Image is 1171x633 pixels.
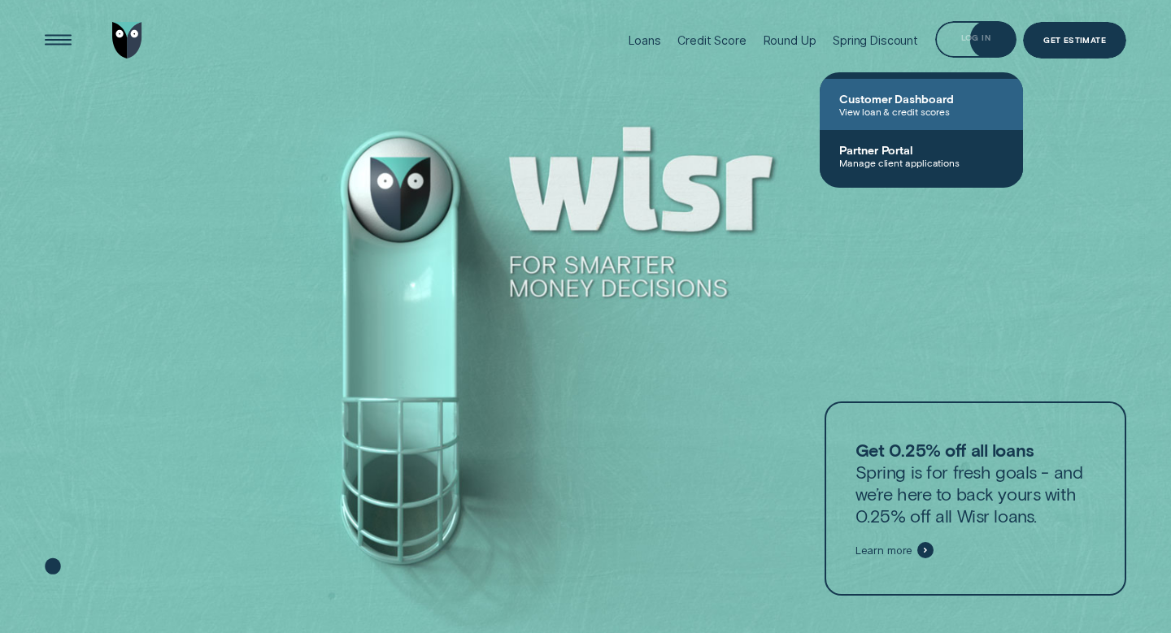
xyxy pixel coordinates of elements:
span: View loan & credit scores [839,106,1003,117]
div: Loans [629,33,660,47]
button: Open Menu [40,22,76,59]
span: Learn more [855,544,913,557]
div: Log in [961,34,990,41]
img: Wisr [112,22,142,59]
button: Log in [935,21,1016,58]
span: Manage client applications [839,157,1003,168]
a: Customer DashboardView loan & credit scores [820,79,1023,130]
p: Spring is for fresh goals - and we’re here to back yours with 0.25% off all Wisr loans. [855,439,1096,527]
a: Get Estimate [1023,22,1126,59]
div: Spring Discount [833,33,918,47]
div: Credit Score [677,33,746,47]
strong: Get 0.25% off all loans [855,439,1034,460]
span: Customer Dashboard [839,92,1003,106]
a: Partner PortalManage client applications [820,130,1023,181]
span: Partner Portal [839,143,1003,157]
a: Get 0.25% off all loansSpring is for fresh goals - and we’re here to back yours with 0.25% off al... [825,401,1126,595]
div: Round Up [764,33,816,47]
